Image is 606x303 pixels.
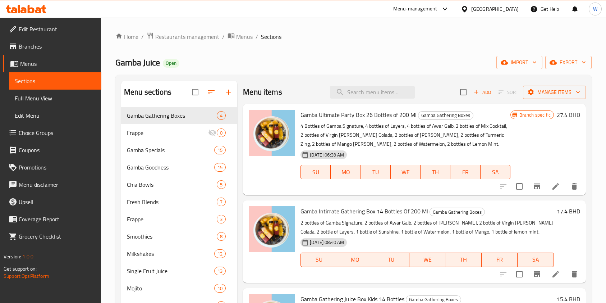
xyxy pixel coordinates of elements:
[256,32,258,41] li: /
[121,141,237,159] div: Gamba Specials15
[545,56,592,69] button: export
[217,215,226,223] div: items
[217,130,225,136] span: 0
[4,264,37,273] span: Get support on:
[551,270,560,279] a: Edit menu item
[121,124,237,141] div: Frappe0
[243,87,282,98] h2: Menu items
[300,122,510,149] p: 4 Bottles of Gamba Signature, 4 bottles of Layers, 4 bottles of Awar Galb, 2 bottles of Mix Cockt...
[127,146,214,154] span: Gamba Specials
[528,266,546,283] button: Branch-specific-item
[3,141,101,159] a: Coupons
[3,38,101,55] a: Branches
[214,284,226,293] div: items
[300,253,337,267] button: SU
[551,58,586,67] span: export
[19,25,96,33] span: Edit Restaurant
[3,228,101,245] a: Grocery Checklist
[121,211,237,228] div: Frappe3
[361,165,391,179] button: TU
[127,215,217,223] div: Frappe
[127,111,217,120] span: Gamba Gathering Boxes
[334,167,358,177] span: MO
[155,32,219,41] span: Restaurants management
[453,167,477,177] span: FR
[307,239,347,246] span: [DATE] 08:40 AM
[217,198,226,206] div: items
[222,32,225,41] li: /
[19,163,96,172] span: Promotions
[304,254,334,265] span: SU
[121,245,237,262] div: Milkshakes12
[121,193,237,211] div: Fresh Blends7
[471,5,519,13] div: [GEOGRAPHIC_DATA]
[127,249,214,258] span: Milkshakes
[249,206,295,252] img: Gamba Intimate Gathering Box 14 Bottles Of 200 Ml
[518,253,554,267] button: SA
[19,146,96,154] span: Coupons
[418,111,473,120] div: Gamba Gathering Boxes
[376,254,407,265] span: TU
[3,176,101,193] a: Menu disclaimer
[304,167,328,177] span: SU
[391,165,421,179] button: WE
[496,56,542,69] button: import
[4,252,21,261] span: Version:
[214,249,226,258] div: items
[163,60,179,66] span: Open
[307,151,347,158] span: [DATE] 06:39 AM
[217,128,226,137] div: items
[340,254,371,265] span: MO
[127,198,217,206] div: Fresh Blends
[121,159,237,176] div: Gamba Goodness15
[19,42,96,51] span: Branches
[147,32,219,41] a: Restaurants management
[217,181,225,188] span: 5
[19,128,96,137] span: Choice Groups
[481,165,510,179] button: SA
[19,180,96,189] span: Menu disclaimer
[3,193,101,211] a: Upsell
[557,110,580,120] h6: 27.4 BHD
[127,163,214,172] span: Gamba Goodness
[217,199,225,205] span: 7
[482,253,518,267] button: FR
[124,87,171,98] h2: Menu sections
[394,167,418,177] span: WE
[471,87,494,98] span: Add item
[331,165,361,179] button: MO
[215,285,225,292] span: 10
[483,167,508,177] span: SA
[214,267,226,275] div: items
[423,167,447,177] span: TH
[121,262,237,280] div: Single Fruit Juice13
[566,178,583,195] button: delete
[494,87,523,98] span: Select section first
[9,72,101,90] a: Sections
[557,206,580,216] h6: 17.4 BHD
[22,252,33,261] span: 1.0.0
[337,253,373,267] button: MO
[127,267,214,275] span: Single Fruit Juice
[364,167,388,177] span: TU
[127,232,217,241] span: Smoothies
[421,165,450,179] button: TH
[485,254,515,265] span: FR
[523,86,586,99] button: Manage items
[217,111,226,120] div: items
[115,54,160,71] span: Gamba Juice
[4,271,49,281] a: Support.OpsPlatform
[3,211,101,228] a: Coverage Report
[450,165,480,179] button: FR
[330,86,415,99] input: search
[445,253,482,267] button: TH
[3,124,101,141] a: Choice Groups
[300,206,428,217] span: Gamba Intimate Gathering Box 14 Bottles Of 200 Ml
[127,180,217,189] span: Chia Bowls
[121,176,237,193] div: Chia Bowls5
[430,208,485,216] div: Gamba Gathering Boxes
[127,284,214,293] span: Mojito
[373,253,409,267] button: TU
